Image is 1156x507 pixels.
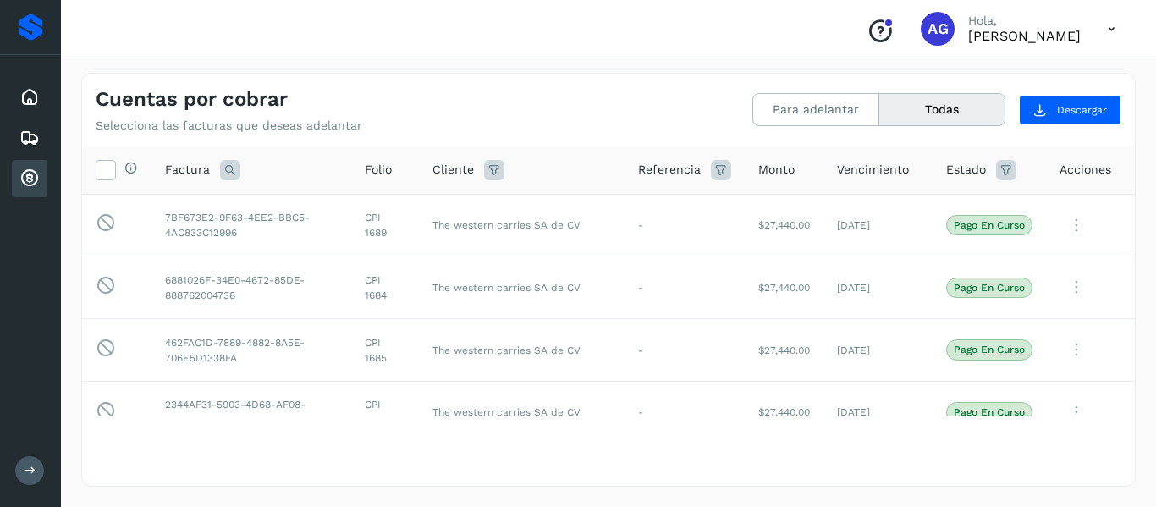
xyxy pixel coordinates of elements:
td: 2344AF31-5903-4D68-AF08-5F60169C1890 [151,381,351,444]
div: Inicio [12,79,47,116]
td: $27,440.00 [745,381,823,444]
button: Descargar [1019,95,1121,125]
td: - [625,319,745,382]
td: 6881026F-34E0-4672-85DE-888762004738 [151,256,351,319]
p: Pago en curso [954,282,1025,294]
p: Pago en curso [954,406,1025,418]
span: Descargar [1057,102,1107,118]
p: Hola, [968,14,1081,28]
td: The western carries SA de CV [419,194,625,256]
p: ALFONSO García Flores [968,28,1081,44]
td: [DATE] [823,256,933,319]
span: Vencimiento [837,161,909,179]
h4: Cuentas por cobrar [96,87,288,112]
span: Estado [946,161,986,179]
span: Folio [365,161,392,179]
p: Selecciona las facturas que deseas adelantar [96,118,362,133]
div: Cuentas por cobrar [12,160,47,197]
span: Cliente [432,161,474,179]
button: Para adelantar [753,94,879,125]
td: CPI 1684 [351,256,418,319]
td: $27,440.00 [745,256,823,319]
div: Embarques [12,119,47,157]
td: - [625,194,745,256]
td: The western carries SA de CV [419,256,625,319]
td: [DATE] [823,381,933,444]
p: Pago en curso [954,344,1025,355]
td: [DATE] [823,194,933,256]
p: Pago en curso [954,219,1025,231]
button: Todas [879,94,1005,125]
span: Acciones [1060,161,1111,179]
span: Factura [165,161,210,179]
td: CPI 1689 [351,194,418,256]
td: 462FAC1D-7889-4882-8A5E-706E5D1338FA [151,319,351,382]
td: The western carries SA de CV [419,319,625,382]
td: $27,440.00 [745,319,823,382]
td: The western carries SA de CV [419,381,625,444]
td: CPI 1685 [351,319,418,382]
span: Referencia [638,161,701,179]
td: $27,440.00 [745,194,823,256]
td: - [625,256,745,319]
td: 7BF673E2-9F63-4EE2-BBC5-4AC833C12996 [151,194,351,256]
td: CPI 1668 [351,381,418,444]
td: - [625,381,745,444]
td: [DATE] [823,319,933,382]
span: Monto [758,161,795,179]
